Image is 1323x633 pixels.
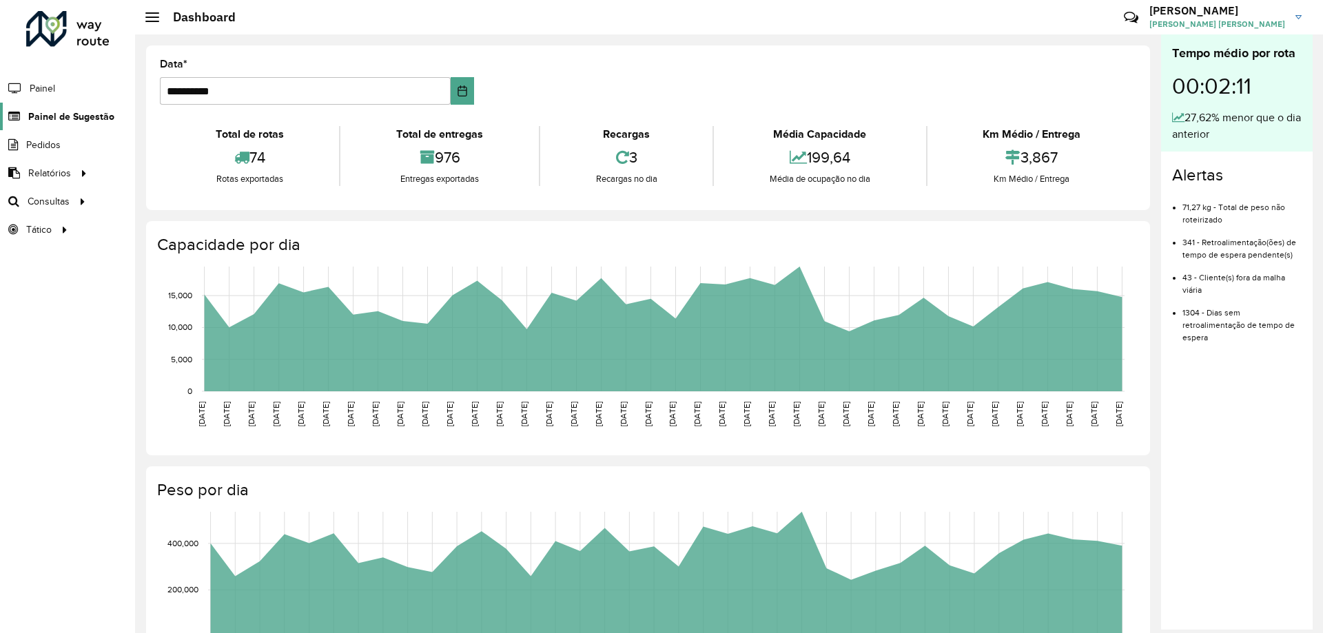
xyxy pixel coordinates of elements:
text: [DATE] [346,402,355,426]
div: Entregas exportadas [344,172,535,186]
text: [DATE] [247,402,256,426]
text: [DATE] [1040,402,1049,426]
text: [DATE] [594,402,603,426]
label: Data [160,56,187,72]
text: 200,000 [167,585,198,594]
text: 0 [187,386,192,395]
text: [DATE] [222,402,231,426]
text: [DATE] [271,402,280,426]
text: [DATE] [817,402,825,426]
text: [DATE] [767,402,776,426]
text: [DATE] [965,402,974,426]
text: [DATE] [619,402,628,426]
div: Tempo médio por rota [1172,44,1302,63]
h2: Dashboard [159,10,236,25]
div: 27,62% menor que o dia anterior [1172,110,1302,143]
text: [DATE] [668,402,677,426]
div: 3,867 [931,143,1133,172]
text: [DATE] [321,402,330,426]
text: [DATE] [470,402,479,426]
text: [DATE] [445,402,454,426]
span: Relatórios [28,166,71,180]
div: Média de ocupação no dia [717,172,922,186]
div: Recargas [544,126,709,143]
text: [DATE] [569,402,578,426]
text: [DATE] [197,402,206,426]
span: [PERSON_NAME] [PERSON_NAME] [1149,18,1285,30]
div: Total de entregas [344,126,535,143]
li: 341 - Retroalimentação(ões) de tempo de espera pendente(s) [1182,226,1302,261]
text: [DATE] [916,402,925,426]
span: Pedidos [26,138,61,152]
text: [DATE] [396,402,404,426]
text: [DATE] [1065,402,1074,426]
text: 10,000 [168,323,192,332]
span: Painel [30,81,55,96]
text: 15,000 [168,291,192,300]
div: 00:02:11 [1172,63,1302,110]
li: 43 - Cliente(s) fora da malha viária [1182,261,1302,296]
text: [DATE] [990,402,999,426]
span: Tático [26,222,52,237]
text: 400,000 [167,539,198,548]
div: Km Médio / Entrega [931,126,1133,143]
text: [DATE] [644,402,653,426]
li: 1304 - Dias sem retroalimentação de tempo de espera [1182,296,1302,344]
text: [DATE] [693,402,701,426]
button: Choose Date [451,77,475,105]
text: [DATE] [866,402,875,426]
h4: Peso por dia [157,480,1136,500]
text: [DATE] [544,402,553,426]
h4: Capacidade por dia [157,235,1136,255]
li: 71,27 kg - Total de peso não roteirizado [1182,191,1302,226]
text: [DATE] [495,402,504,426]
div: 74 [163,143,336,172]
text: [DATE] [1114,402,1123,426]
div: Média Capacidade [717,126,922,143]
div: 976 [344,143,535,172]
h4: Alertas [1172,165,1302,185]
text: 5,000 [171,355,192,364]
div: Total de rotas [163,126,336,143]
span: Painel de Sugestão [28,110,114,124]
text: [DATE] [792,402,801,426]
text: [DATE] [1015,402,1024,426]
span: Consultas [28,194,70,209]
text: [DATE] [841,402,850,426]
div: Recargas no dia [544,172,709,186]
text: [DATE] [891,402,900,426]
h3: [PERSON_NAME] [1149,4,1285,17]
text: [DATE] [717,402,726,426]
text: [DATE] [1089,402,1098,426]
text: [DATE] [520,402,529,426]
div: 199,64 [717,143,922,172]
a: Contato Rápido [1116,3,1146,32]
text: [DATE] [296,402,305,426]
text: [DATE] [371,402,380,426]
text: [DATE] [742,402,751,426]
div: Km Médio / Entrega [931,172,1133,186]
text: [DATE] [941,402,950,426]
div: 3 [544,143,709,172]
div: Rotas exportadas [163,172,336,186]
text: [DATE] [420,402,429,426]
